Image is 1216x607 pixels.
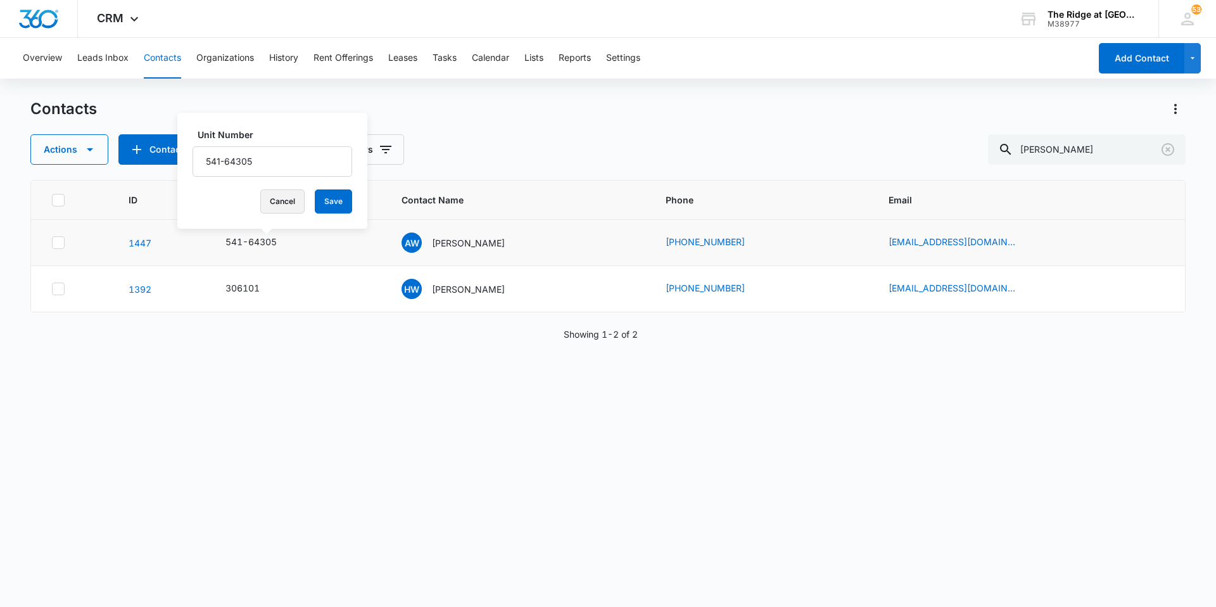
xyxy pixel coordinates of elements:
[606,38,640,79] button: Settings
[198,128,357,141] label: Unit Number
[559,38,591,79] button: Reports
[260,189,305,214] button: Cancel
[889,235,1015,248] a: [EMAIL_ADDRESS][DOMAIN_NAME]
[313,38,373,79] button: Rent Offerings
[129,193,177,207] span: ID
[889,193,1146,207] span: Email
[269,38,298,79] button: History
[524,38,543,79] button: Lists
[144,38,181,79] button: Contacts
[889,281,1038,297] div: Email - hwatson1621@gmail.com - Select to Edit Field
[666,235,768,250] div: Phone - (720) 682-7915 - Select to Edit Field
[472,38,509,79] button: Calendar
[315,189,352,214] button: Save
[988,134,1186,165] input: Search Contacts
[1191,4,1201,15] div: notifications count
[402,279,422,299] span: HW
[666,235,745,248] a: [PHONE_NUMBER]
[402,193,616,207] span: Contact Name
[1099,43,1184,73] button: Add Contact
[1048,20,1140,29] div: account id
[1191,4,1201,15] span: 53
[432,283,505,296] p: [PERSON_NAME]
[402,279,528,299] div: Contact Name - Heather Watson - Select to Edit Field
[196,38,254,79] button: Organizations
[666,281,768,297] div: Phone - (970) 980-7670 - Select to Edit Field
[129,284,151,295] a: Navigate to contact details page for Heather Watson
[1165,99,1186,119] button: Actions
[225,281,282,297] div: Unit Number - 306101 - Select to Edit Field
[118,134,197,165] button: Add Contact
[23,38,62,79] button: Overview
[1048,10,1140,20] div: account name
[332,134,404,165] button: Filters
[666,193,840,207] span: Phone
[564,328,638,341] p: Showing 1-2 of 2
[433,38,457,79] button: Tasks
[225,235,277,248] div: 541-64305
[77,38,129,79] button: Leads Inbox
[193,146,352,177] input: Unit Number
[889,235,1038,250] div: Email - abbywatson335@gmail.com - Select to Edit Field
[129,238,151,248] a: Navigate to contact details page for Abigail Watson
[388,38,417,79] button: Leases
[666,281,745,295] a: [PHONE_NUMBER]
[402,233,422,253] span: AW
[889,281,1015,295] a: [EMAIL_ADDRESS][DOMAIN_NAME]
[225,235,300,250] div: Unit Number - 541-64305 - Select to Edit Field
[30,99,97,118] h1: Contacts
[1158,139,1178,160] button: Clear
[225,281,260,295] div: 306101
[30,134,108,165] button: Actions
[432,236,505,250] p: [PERSON_NAME]
[97,11,123,25] span: CRM
[402,233,528,253] div: Contact Name - Abigail Watson - Select to Edit Field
